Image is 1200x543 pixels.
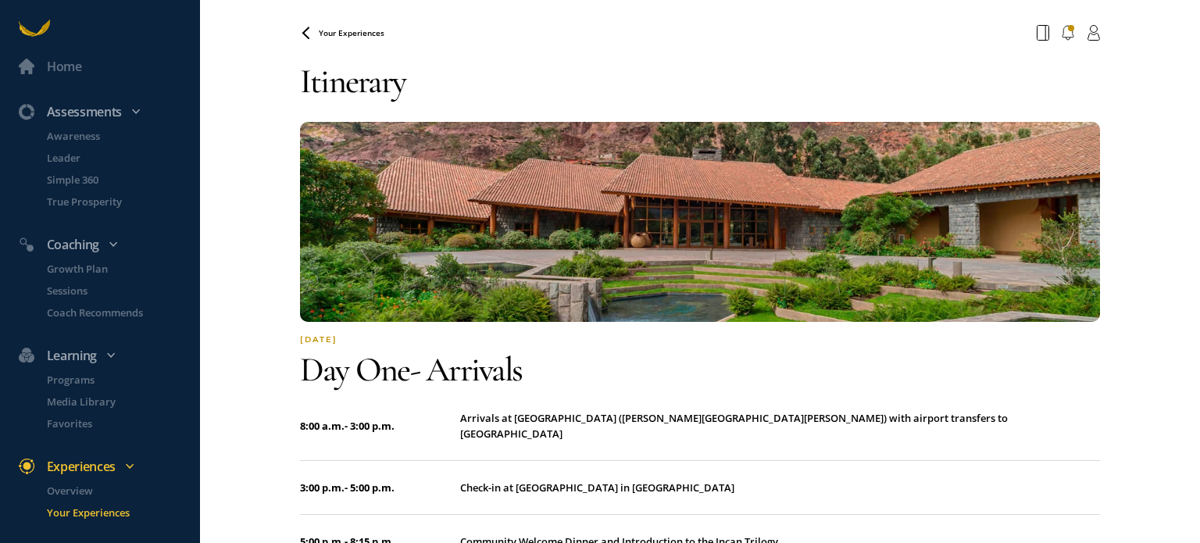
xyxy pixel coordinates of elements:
p: Your Experiences [47,505,197,520]
a: Media Library [28,394,200,409]
div: Experiences [9,456,206,477]
div: Arrivals at [GEOGRAPHIC_DATA] ([PERSON_NAME][GEOGRAPHIC_DATA][PERSON_NAME]) with airport transfer... [460,410,1100,441]
p: Favorites [47,416,197,431]
p: Awareness [47,128,197,144]
p: Growth Plan [47,261,197,277]
span: Your Experiences [319,27,384,38]
a: Sessions [28,283,200,298]
a: Programs [28,372,200,388]
div: Assessments [9,102,206,122]
div: 8:00 a.m. - 3:00 p.m. [300,418,460,434]
div: Check-in at [GEOGRAPHIC_DATA] in [GEOGRAPHIC_DATA] [460,480,1100,495]
div: Learning [9,345,206,366]
h1: Itinerary [300,47,1100,116]
span: Day one - [300,348,426,391]
div: Arrivals [300,348,1100,391]
img: quest-1753816772967.jpeg [300,122,1100,322]
a: True Prosperity [28,194,200,209]
a: Overview [28,483,200,498]
p: Programs [47,372,197,388]
p: Overview [47,483,197,498]
p: Leader [47,150,197,166]
p: Simple 360 [47,172,197,188]
a: Leader [28,150,200,166]
div: Coaching [9,234,206,255]
a: Awareness [28,128,200,144]
div: Home [47,56,82,77]
a: Growth Plan [28,261,200,277]
p: True Prosperity [47,194,197,209]
div: [DATE] [300,334,1100,345]
a: Simple 360 [28,172,200,188]
a: Your Experiences [28,505,200,520]
p: Coach Recommends [47,305,197,320]
p: Media Library [47,394,197,409]
div: 3:00 p.m. - 5:00 p.m. [300,480,460,495]
a: Coach Recommends [28,305,200,320]
a: Favorites [28,416,200,431]
p: Sessions [47,283,197,298]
